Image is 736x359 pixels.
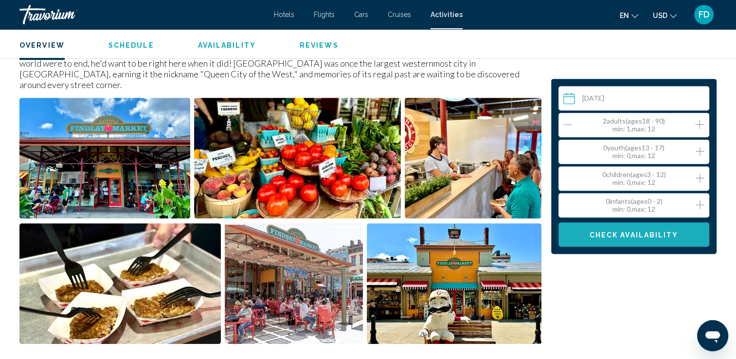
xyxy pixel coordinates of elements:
button: Open full-screen image slider [405,97,541,219]
span: max [632,178,644,186]
span: max [632,151,644,160]
span: Youth [607,144,625,152]
span: min [612,125,623,133]
button: Overview [19,41,65,50]
span: 0 [602,170,666,179]
span: Children [606,170,630,179]
span: Availability [198,41,256,49]
span: Schedule [108,41,154,49]
button: Open full-screen image slider [367,223,541,344]
a: Cruises [388,11,411,18]
span: min [612,151,623,160]
span: USD [653,12,667,19]
button: Open full-screen image slider [19,223,221,344]
div: : 0, : 12 [603,152,664,160]
button: Decrement infants [563,198,572,213]
span: 0 [603,144,664,152]
span: min [612,178,623,186]
button: Open full-screen image slider [19,97,190,219]
span: FD [699,10,710,19]
span: 2 [603,117,665,125]
span: Adults [607,117,626,125]
button: Open full-screen image slider [225,223,363,344]
span: ( 18 - 90) [626,117,665,125]
button: Change language [620,8,638,22]
button: Reviews [300,41,339,50]
span: max [632,125,644,133]
span: max [632,205,644,213]
a: Cars [354,11,368,18]
button: Decrement adults [563,118,572,132]
button: Increment youth [696,145,704,159]
button: Change currency [653,8,677,22]
span: Overview [19,41,65,49]
a: Travorium [19,5,264,24]
a: Flights [314,11,335,18]
span: min [612,205,623,213]
span: ages [633,197,647,205]
button: Travelers: 2 adults, 0 children [558,113,709,217]
div: : 0, : 12 [606,205,663,213]
button: Decrement children [563,172,572,186]
span: ( 3 - 12) [630,170,666,179]
span: 0 [606,197,663,205]
iframe: Button to launch messaging window [697,320,728,351]
span: ages [628,117,642,125]
span: ( 0 - 2) [631,197,663,205]
span: ( 13 - 17) [625,144,664,152]
button: Schedule [108,41,154,50]
button: Open full-screen image slider [194,97,401,219]
span: ages [632,170,647,179]
button: Decrement youth [563,145,572,159]
span: ages [627,144,642,152]
button: Availability [198,41,256,50]
span: Check Availability [590,231,679,239]
button: User Menu [691,4,717,25]
button: Increment adults [695,118,704,132]
div: : 0, : 12 [602,179,666,186]
div: : 1, : 12 [603,125,665,133]
a: Hotels [274,11,294,18]
button: Check Availability [558,222,709,247]
button: Increment infants [696,198,704,213]
span: Infants [610,197,631,205]
button: Increment children [696,172,704,186]
span: Reviews [300,41,339,49]
span: en [620,12,629,19]
a: Activities [431,11,463,18]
